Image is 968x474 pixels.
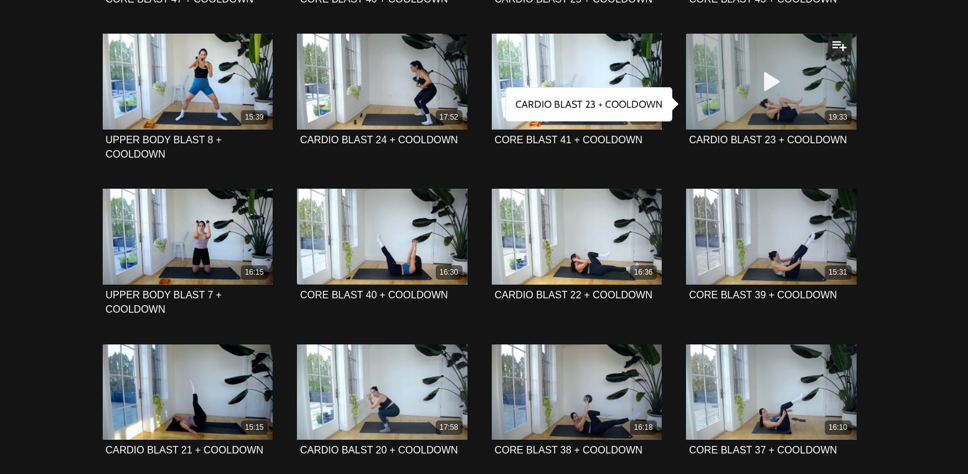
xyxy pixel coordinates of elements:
[686,344,857,440] a: CORE BLAST 37 + COOLDOWN 16:10
[495,445,643,455] a: CORE BLAST 38 + COOLDOWN
[241,265,268,280] div: 16:15
[630,420,657,435] div: 16:18
[297,344,468,440] a: CARDIO BALST 20 + COOLDOWN 17:58
[630,265,657,280] div: 16:36
[297,34,468,130] a: CARDIO BLAST 24 + COOLDOWN 17:52
[495,290,653,300] strong: CARDIO BLAST 22 + COOLDOWN
[106,135,222,159] strong: UPPER BODY BLAST 8 + COOLDOWN
[241,420,268,435] div: 15:15
[436,110,463,125] div: 17:52
[689,445,837,455] a: CORE BLAST 37 + COOLDOWN
[103,189,273,285] a: UPPER BODY BLAST 7 + COOLDOWN 16:15
[495,135,643,145] a: CORE BLAST 41 + COOLDOWN
[297,189,468,285] a: CORE BLAST 40 + COOLDOWN 16:30
[106,445,264,455] strong: CARDIO BLAST 21 + COOLDOWN
[825,420,852,435] div: 16:10
[686,189,857,285] a: CORE BLAST 39 + COOLDOWN 15:31
[300,290,448,300] a: CORE BLAST 40 + COOLDOWN
[436,265,463,280] div: 16:30
[241,110,268,125] div: 15:39
[300,290,448,300] strong: CORE BLAST 40 + COOLDOWN
[689,290,837,300] strong: CORE BLAST 39 + COOLDOWN
[689,135,847,145] strong: CARDIO BLAST 23 + COOLDOWN
[300,135,458,145] a: CARDIO BLAST 24 + COOLDOWN
[492,189,662,285] a: CARDIO BLAST 22 + COOLDOWN 16:36
[106,135,222,159] a: UPPER BODY BLAST 8 + COOLDOWN
[686,34,857,130] a: CARDIO BLAST 23 + COOLDOWN 19:33
[106,445,264,455] a: CARDIO BLAST 21 + COOLDOWN
[106,290,222,315] strong: UPPER BODY BLAST 7 + COOLDOWN
[492,34,662,130] a: CORE BLAST 41 + COOLDOWN 16:20
[300,445,458,455] a: CARDIO BALST 20 + COOLDOWN
[300,445,458,455] strong: CARDIO BALST 20 + COOLDOWN
[689,445,837,455] strong: CORE BLAST 37 + COOLDOWN
[103,34,273,130] a: UPPER BODY BLAST 8 + COOLDOWN 15:39
[689,135,847,145] a: CARDIO BLAST 23 + COOLDOWN
[436,420,463,435] div: 17:58
[495,445,643,455] strong: CORE BLAST 38 + COOLDOWN
[495,135,643,145] strong: CORE BLAST 41 + COOLDOWN
[300,135,458,145] strong: CARDIO BLAST 24 + COOLDOWN
[492,344,662,440] a: CORE BLAST 38 + COOLDOWN 16:18
[106,290,222,315] a: UPPER BODY BLAST 7 + COOLDOWN
[689,290,837,300] a: CORE BLAST 39 + COOLDOWN
[495,290,653,300] a: CARDIO BLAST 22 + COOLDOWN
[825,265,852,280] div: 15:31
[103,344,273,440] a: CARDIO BLAST 21 + COOLDOWN 15:15
[515,98,662,110] strong: CARDIO BLAST 23 + COOLDOWN
[828,37,851,55] button: Add to my list
[825,110,852,125] div: 19:33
